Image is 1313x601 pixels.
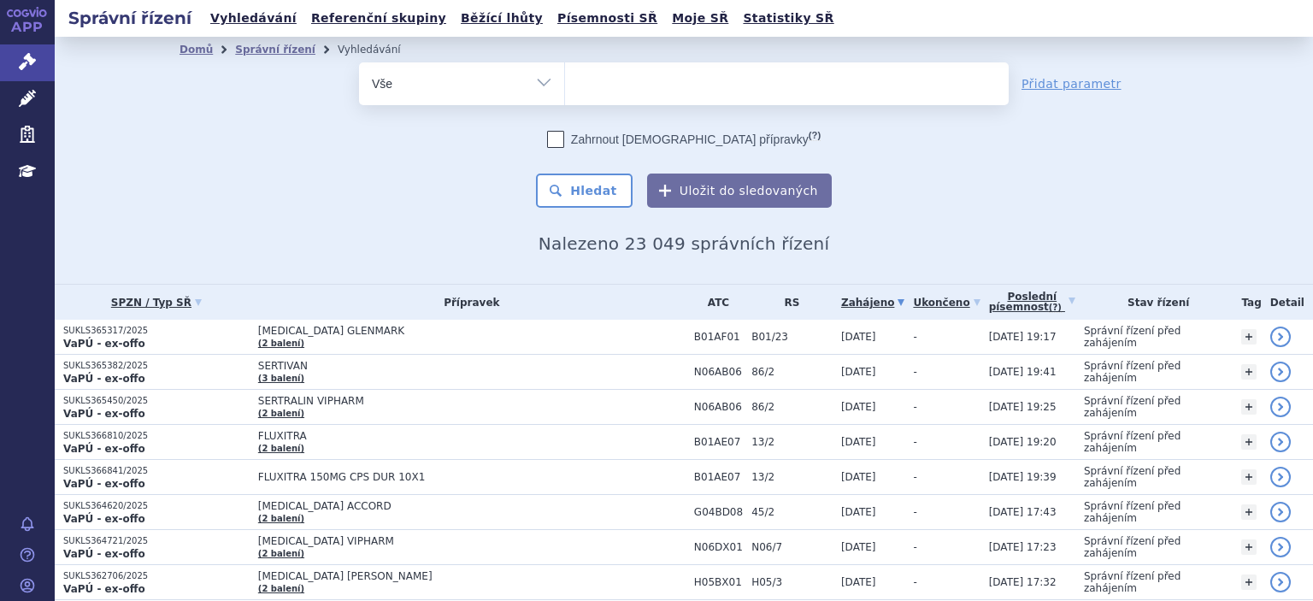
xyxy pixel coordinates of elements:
span: [DATE] 17:32 [989,576,1057,588]
span: B01AF01 [694,331,743,343]
span: - [913,506,916,518]
a: + [1241,364,1257,380]
p: SUKLS364721/2025 [63,535,250,547]
span: [DATE] 19:39 [989,471,1057,483]
p: SUKLS366841/2025 [63,465,250,477]
span: B01AE07 [694,471,743,483]
p: SUKLS362706/2025 [63,570,250,582]
span: [DATE] [841,401,876,413]
th: ATC [686,285,743,320]
a: detail [1270,572,1291,592]
a: (2 balení) [258,409,304,418]
a: (2 balení) [258,339,304,348]
p: SUKLS365317/2025 [63,325,250,337]
span: - [913,436,916,448]
th: Tag [1233,285,1261,320]
span: - [913,471,916,483]
span: [DATE] 17:23 [989,541,1057,553]
span: FLUXITRA 150MG CPS DUR 10X1 [258,471,686,483]
span: [DATE] 19:41 [989,366,1057,378]
span: Správní řízení před zahájením [1084,395,1181,419]
span: B01AE07 [694,436,743,448]
a: Poslednípísemnost(?) [989,285,1075,320]
span: Správní řízení před zahájením [1084,535,1181,559]
a: Běžící lhůty [456,7,548,30]
span: [MEDICAL_DATA] ACCORD [258,500,686,512]
a: + [1241,574,1257,590]
a: (2 balení) [258,549,304,558]
span: SERTIVAN [258,360,686,372]
span: [DATE] [841,366,876,378]
a: detail [1270,327,1291,347]
button: Uložit do sledovaných [647,174,832,208]
p: SUKLS366810/2025 [63,430,250,442]
span: [DATE] [841,331,876,343]
a: Ukončeno [913,291,980,315]
abbr: (?) [1049,303,1062,313]
span: [DATE] [841,436,876,448]
span: [DATE] 19:17 [989,331,1057,343]
a: detail [1270,432,1291,452]
p: SUKLS365450/2025 [63,395,250,407]
span: - [913,576,916,588]
span: - [913,366,916,378]
strong: VaPÚ - ex-offo [63,583,145,595]
a: + [1241,329,1257,345]
span: Nalezeno 23 049 správních řízení [539,233,829,254]
span: Správní řízení před zahájením [1084,360,1181,384]
a: (3 balení) [258,374,304,383]
span: SERTRALIN VIPHARM [258,395,686,407]
span: - [913,401,916,413]
label: Zahrnout [DEMOGRAPHIC_DATA] přípravky [547,131,821,148]
span: N06AB06 [694,366,743,378]
span: [DATE] 19:25 [989,401,1057,413]
span: Správní řízení před zahájením [1084,500,1181,524]
p: SUKLS365382/2025 [63,360,250,372]
a: Domů [180,44,213,56]
span: H05/3 [751,576,833,588]
a: detail [1270,362,1291,382]
a: Referenční skupiny [306,7,451,30]
span: [MEDICAL_DATA] VIPHARM [258,535,686,547]
span: N06AB06 [694,401,743,413]
th: RS [743,285,833,320]
strong: VaPÚ - ex-offo [63,373,145,385]
a: detail [1270,537,1291,557]
span: [MEDICAL_DATA] GLENMARK [258,325,686,337]
a: + [1241,434,1257,450]
button: Hledat [536,174,633,208]
p: SUKLS364620/2025 [63,500,250,512]
span: N06DX01 [694,541,743,553]
a: Písemnosti SŘ [552,7,662,30]
th: Stav řízení [1075,285,1234,320]
a: Vyhledávání [205,7,302,30]
abbr: (?) [809,130,821,141]
a: detail [1270,467,1291,487]
span: N06/7 [751,541,833,553]
span: Správní řízení před zahájením [1084,430,1181,454]
span: B01/23 [751,331,833,343]
span: - [913,541,916,553]
strong: VaPÚ - ex-offo [63,443,145,455]
span: - [913,331,916,343]
span: 13/2 [751,436,833,448]
th: Detail [1262,285,1313,320]
span: [DATE] [841,471,876,483]
span: [MEDICAL_DATA] [PERSON_NAME] [258,570,686,582]
th: Přípravek [250,285,686,320]
a: + [1241,399,1257,415]
strong: VaPÚ - ex-offo [63,408,145,420]
a: (2 balení) [258,444,304,453]
li: Vyhledávání [338,37,423,62]
span: [DATE] [841,576,876,588]
a: Přidat parametr [1022,75,1122,92]
span: [DATE] [841,541,876,553]
a: SPZN / Typ SŘ [63,291,250,315]
span: Správní řízení před zahájením [1084,570,1181,594]
strong: VaPÚ - ex-offo [63,478,145,490]
a: Moje SŘ [667,7,733,30]
a: Zahájeno [841,291,904,315]
strong: VaPÚ - ex-offo [63,338,145,350]
a: Statistiky SŘ [738,7,839,30]
a: (2 balení) [258,584,304,593]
